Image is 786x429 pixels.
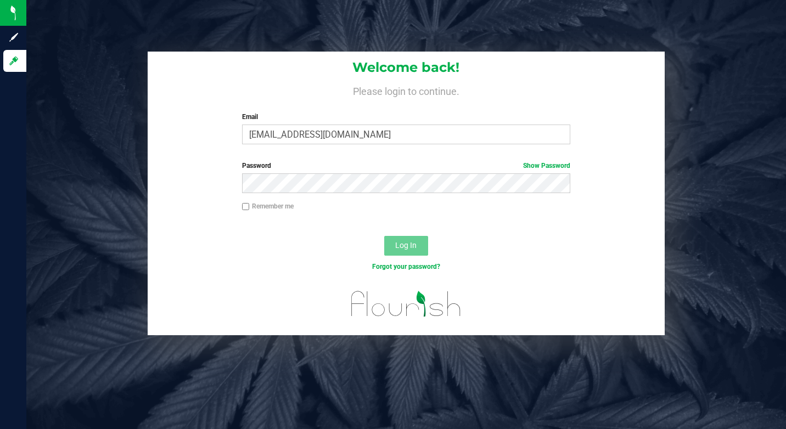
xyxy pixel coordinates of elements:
[8,32,19,43] inline-svg: Sign up
[242,203,250,211] input: Remember me
[148,83,665,97] h4: Please login to continue.
[523,162,570,170] a: Show Password
[384,236,428,256] button: Log In
[8,55,19,66] inline-svg: Log in
[242,112,570,122] label: Email
[242,201,294,211] label: Remember me
[341,283,471,325] img: flourish_logo.svg
[395,241,417,250] span: Log In
[242,162,271,170] span: Password
[148,60,665,75] h1: Welcome back!
[372,263,440,270] a: Forgot your password?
